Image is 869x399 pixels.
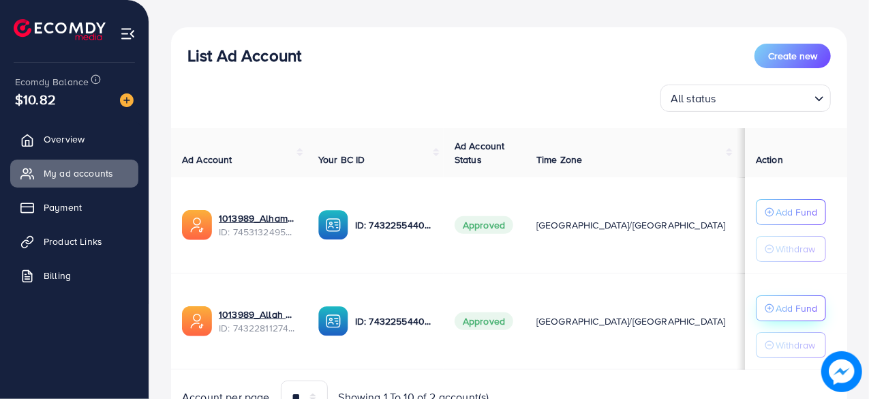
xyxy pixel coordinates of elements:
span: ID: 7453132495568388113 [219,225,296,239]
span: Billing [44,269,71,282]
span: Ad Account Status [455,139,505,166]
button: Add Fund [756,199,826,225]
span: Ad Account [182,153,232,166]
p: Add Fund [776,204,817,220]
h3: List Ad Account [187,46,301,65]
img: ic-ads-acc.e4c84228.svg [182,306,212,336]
img: ic-ads-acc.e4c84228.svg [182,210,212,240]
span: Time Zone [536,153,582,166]
p: Add Fund [776,300,817,316]
span: Overview [44,132,85,146]
span: Product Links [44,235,102,248]
span: ID: 7432281127437680641 [219,321,296,335]
span: Ecomdy Balance [15,75,89,89]
span: [GEOGRAPHIC_DATA]/[GEOGRAPHIC_DATA] [536,314,726,328]
a: Product Links [10,228,138,255]
span: Approved [455,216,513,234]
div: <span class='underline'>1013989_Allah Hu Akbar_1730462806681</span></br>7432281127437680641 [219,308,296,336]
img: logo [14,19,106,40]
a: Payment [10,194,138,221]
button: Withdraw [756,332,826,358]
p: ID: 7432255440681041937 [355,217,433,233]
img: ic-ba-acc.ded83a64.svg [318,210,348,240]
div: <span class='underline'>1013989_Alhamdulillah_1735317642286</span></br>7453132495568388113 [219,211,296,239]
a: My ad accounts [10,160,138,187]
button: Create new [754,44,831,68]
input: Search for option [720,86,809,108]
p: Withdraw [776,241,815,257]
a: Billing [10,262,138,289]
a: 1013989_Alhamdulillah_1735317642286 [219,211,296,225]
img: menu [120,26,136,42]
button: Add Fund [756,295,826,321]
span: Your BC ID [318,153,365,166]
span: Create new [768,49,817,63]
img: image [120,93,134,107]
span: $10.82 [15,89,56,109]
button: Withdraw [756,236,826,262]
a: 1013989_Allah Hu Akbar_1730462806681 [219,308,296,321]
img: ic-ba-acc.ded83a64.svg [318,306,348,336]
a: Overview [10,125,138,153]
span: Approved [455,312,513,330]
span: My ad accounts [44,166,113,180]
div: Search for option [660,85,831,112]
span: Action [756,153,783,166]
img: image [821,351,862,392]
span: All status [668,89,719,108]
span: Payment [44,201,82,214]
p: Withdraw [776,337,815,353]
span: [GEOGRAPHIC_DATA]/[GEOGRAPHIC_DATA] [536,218,726,232]
p: ID: 7432255440681041937 [355,313,433,329]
